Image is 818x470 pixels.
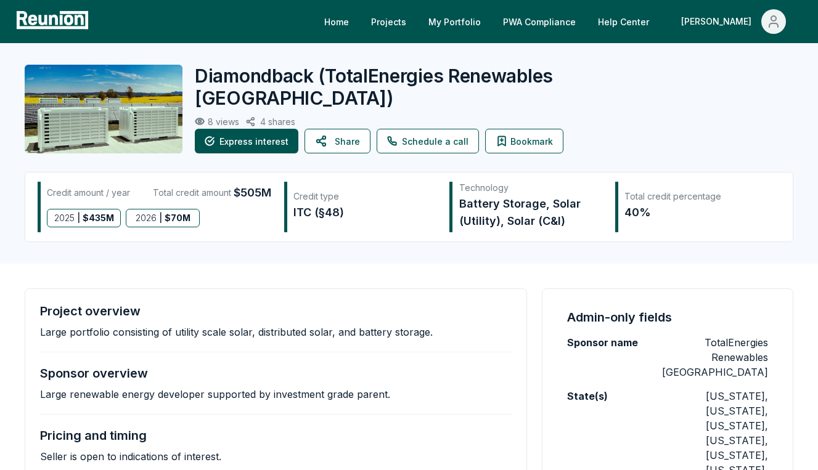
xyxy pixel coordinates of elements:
[662,335,768,379] p: TotalEnergies Renewables [GEOGRAPHIC_DATA]
[567,389,608,403] label: State(s)
[136,209,157,227] span: 2026
[195,65,565,109] h2: Diamondback
[419,9,491,34] a: My Portfolio
[567,335,638,350] label: Sponsor name
[305,129,370,153] button: Share
[153,184,271,201] div: Total credit amount
[459,195,602,230] div: Battery Storage, Solar (Utility), Solar (C&I)
[314,9,806,34] nav: Main
[40,450,221,463] p: Seller is open to indications of interest.
[624,190,767,203] div: Total credit percentage
[588,9,659,34] a: Help Center
[459,182,602,194] div: Technology
[40,428,147,443] h4: Pricing and timing
[195,129,298,153] button: Express interest
[195,65,553,109] span: ( TotalEnergies Renewables [GEOGRAPHIC_DATA] )
[25,65,182,153] img: Diamondback
[293,190,436,203] div: Credit type
[40,326,433,338] p: Large portfolio consisting of utility scale solar, distributed solar, and battery storage.
[493,9,586,34] a: PWA Compliance
[293,204,436,221] div: ITC (§48)
[314,9,359,34] a: Home
[361,9,416,34] a: Projects
[377,129,479,153] a: Schedule a call
[40,304,141,318] h4: Project overview
[208,116,239,127] p: 8 views
[40,388,390,400] p: Large renewable energy developer supported by investment grade parent.
[47,184,130,201] div: Credit amount / year
[624,204,767,221] div: 40%
[159,209,162,227] span: |
[165,209,190,227] span: $ 70M
[234,184,271,201] span: $505M
[83,209,114,227] span: $ 435M
[54,209,75,227] span: 2025
[681,9,756,34] div: [PERSON_NAME]
[40,366,148,381] h4: Sponsor overview
[77,209,80,227] span: |
[567,309,672,326] h4: Admin-only fields
[671,9,796,34] button: [PERSON_NAME]
[260,116,295,127] p: 4 shares
[485,129,563,153] button: Bookmark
